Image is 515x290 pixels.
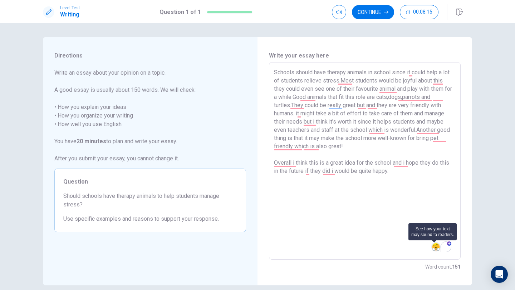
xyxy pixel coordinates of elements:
[352,5,394,19] button: Continue
[63,215,237,223] span: Use specific examples and reasons to support your response.
[54,69,246,163] span: Write an essay about your opinion on a topic. A good essay is usually about 150 words. We will ch...
[413,9,432,15] span: 00:08:15
[491,266,508,283] div: Open Intercom Messenger
[425,262,461,271] h6: Word count :
[400,5,438,19] button: 00:08:15
[269,51,461,60] h6: Write your essay here
[274,68,456,254] textarea: To enrich screen reader interactions, please activate Accessibility in Grammarly extension settings
[60,10,80,19] h1: Writing
[160,8,201,16] h1: Question 1 of 1
[60,5,80,10] span: Level Test
[452,264,461,270] strong: 151
[63,177,237,186] span: Question
[63,192,237,209] span: Should schools have therapy animals to help students manage stress?
[54,51,246,60] span: Directions
[77,138,106,145] strong: 20 minutes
